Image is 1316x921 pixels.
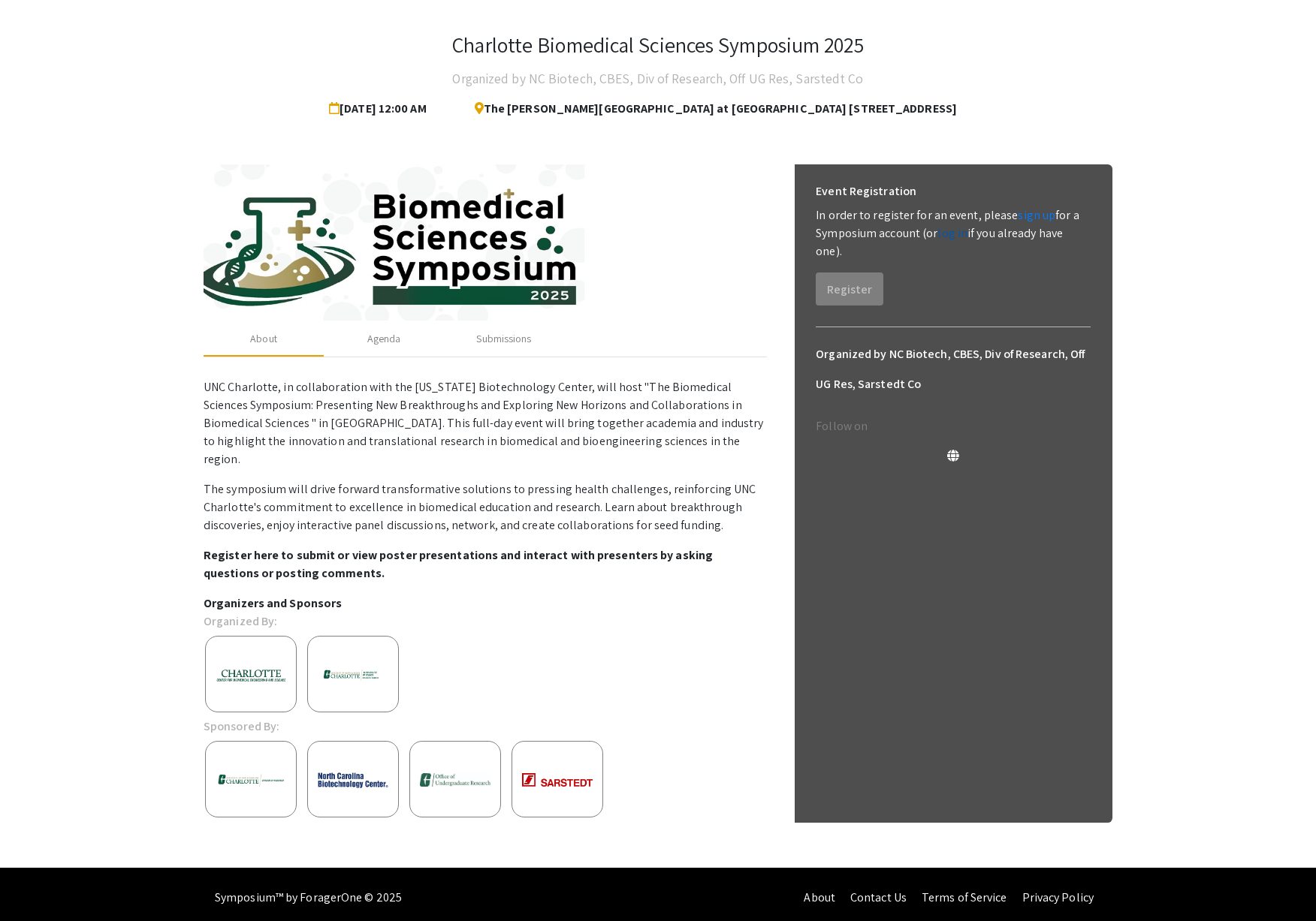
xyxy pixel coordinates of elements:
[804,889,835,905] a: About
[204,547,713,581] strong: Register here to submit or view poster presentations and interact with presenters by asking quest...
[204,164,767,321] img: c1384964-d4cf-4e9d-8fb0-60982fefffba.jpg
[816,206,1091,260] p: In order to register for an event, please for a Symposium account (or if you already have one).
[937,225,967,241] a: log in
[816,272,883,305] button: Register
[512,763,602,796] img: f5315b08-f0c9-4f05-8500-dc55d2649f1c.png
[206,658,296,692] img: 99400116-6a94-431f-b487-d8e0c4888162.png
[204,594,767,612] p: Organizers and Sponsors
[204,612,277,631] p: Organized By:
[1022,889,1094,905] a: Privacy Policy
[463,94,957,124] span: The [PERSON_NAME][GEOGRAPHIC_DATA] at [GEOGRAPHIC_DATA] [STREET_ADDRESS]
[206,760,296,800] img: da5d31e0-8827-44e6-b7f3-f62a9021da42.png
[1018,207,1055,223] a: sign up
[204,480,767,534] p: The symposium will drive forward transformative solutions to pressing health challenges, reinforc...
[250,331,277,347] div: About
[476,331,531,347] div: Submissions
[329,94,433,124] span: [DATE] 12:00 AM
[308,761,398,799] img: 8aab3962-c806-44e5-ba27-3c897f6935c1.png
[816,417,1091,435] p: Follow on
[816,176,916,206] h6: Event Registration
[452,64,863,94] h4: Organized by NC Biotech, CBES, Div of Research, Off UG Res, Sarstedt Co
[308,658,398,692] img: f59c74af-7554-481c-927e-f6e308d3c5c7.png
[410,763,500,796] img: ff6b5d6f-7c6c-465a-8f69-dc556cf32ab4.jpg
[367,331,401,347] div: Agenda
[204,378,767,468] p: UNC Charlotte, in collaboration with the [US_STATE] Biotechnology Center, will host "The Biomedic...
[452,32,863,58] h3: Charlotte Biomedical Sciences Symposium 2025
[816,339,1091,399] h6: Organized by NC Biotech, CBES, Div of Research, Off UG Res, Sarstedt Co
[850,889,907,905] a: Contact Us
[11,853,64,910] iframe: Chat
[922,889,1007,905] a: Terms of Service
[204,718,279,736] p: Sponsored By:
